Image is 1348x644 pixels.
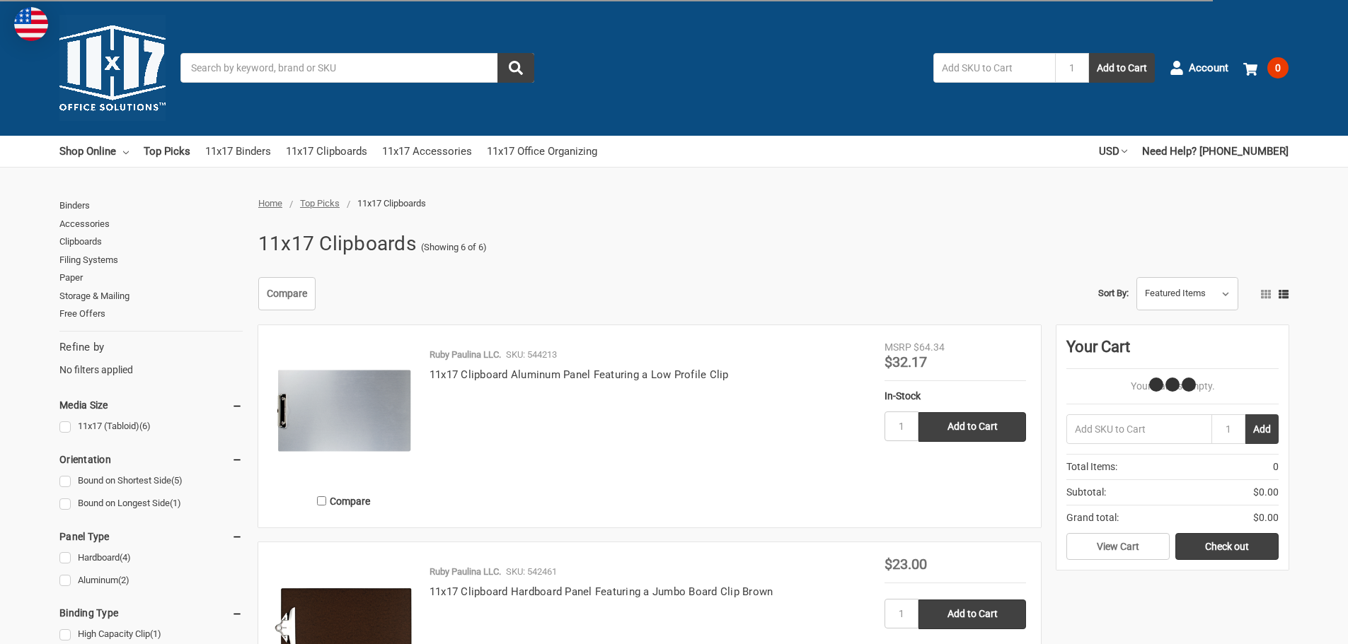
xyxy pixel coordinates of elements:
[933,53,1055,83] input: Add SKU to Cart
[506,565,557,579] p: SKU: 542461
[918,599,1026,629] input: Add to Cart
[59,287,243,305] a: Storage & Mailing
[59,571,243,590] a: Aluminum
[1273,459,1279,474] span: 0
[59,549,243,568] a: Hardboard
[118,575,129,585] span: (2)
[180,53,534,83] input: Search by keyword, brand or SKU
[150,628,161,639] span: (1)
[144,136,190,167] a: Top Picks
[1066,510,1119,525] span: Grand total:
[59,136,129,167] a: Shop Online
[139,421,151,431] span: (6)
[59,15,166,121] img: 11x17.com
[59,417,243,436] a: 11x17 (Tabloid)
[120,552,131,563] span: (4)
[914,341,945,353] span: $64.34
[59,233,243,251] a: Clipboards
[59,269,243,287] a: Paper
[59,451,243,468] h5: Orientation
[918,412,1026,442] input: Add to Cart
[1066,459,1117,474] span: Total Items:
[1066,533,1170,560] a: View Cart
[1243,49,1289,86] a: 0
[1066,414,1211,444] input: Add SKU to Cart
[1189,60,1228,76] span: Account
[59,251,243,269] a: Filing Systems
[59,215,243,233] a: Accessories
[59,397,243,414] h5: Media Size
[885,340,911,355] div: MSRP
[1089,53,1155,83] button: Add to Cart
[317,496,326,505] input: Compare
[1267,57,1289,78] span: 0
[382,136,472,167] a: 11x17 Accessories
[1099,136,1127,167] a: USD
[885,389,1026,404] div: In-Stock
[170,498,181,508] span: (1)
[1098,283,1129,304] label: Sort By:
[885,353,927,370] span: $32.17
[59,472,243,491] a: Bound on Shortest Side
[430,368,729,381] a: 11x17 Clipboard Aluminum Panel Featuring a Low Profile Clip
[421,240,487,254] span: (Showing 6 of 6)
[487,136,597,167] a: 11x17 Office Organizing
[1142,136,1289,167] a: Need Help? [PHONE_NUMBER]
[59,197,243,215] a: Binders
[258,277,316,311] a: Compare
[258,226,416,262] h1: 11x17 Clipboards
[1170,49,1228,86] a: Account
[357,198,426,209] span: 11x17 Clipboards
[59,604,243,621] h5: Binding Type
[430,348,501,362] p: Ruby Paulina LLC.
[59,494,243,513] a: Bound on Longest Side
[286,136,367,167] a: 11x17 Clipboards
[1066,379,1279,394] p: Your Cart Is Empty.
[1231,606,1348,644] iframe: Google Customer Reviews
[300,198,340,209] a: Top Picks
[258,198,282,209] a: Home
[273,340,415,481] img: 11x17 Clipboard Aluminum Panel Featuring a Low Profile Clip
[1066,485,1106,500] span: Subtotal:
[205,136,271,167] a: 11x17 Binders
[59,528,243,545] h5: Panel Type
[430,565,501,579] p: Ruby Paulina LLC.
[14,7,48,41] img: duty and tax information for United States
[59,625,243,644] a: High Capacity Clip
[59,339,243,356] h5: Refine by
[273,489,415,513] label: Compare
[506,348,557,362] p: SKU: 544213
[1253,485,1279,500] span: $0.00
[1245,414,1279,444] button: Add
[59,305,243,323] a: Free Offers
[1175,533,1279,560] a: Check out
[1066,335,1279,369] div: Your Cart
[1253,510,1279,525] span: $0.00
[171,475,183,486] span: (5)
[59,339,243,377] div: No filters applied
[430,585,773,598] a: 11x17 Clipboard Hardboard Panel Featuring a Jumbo Board Clip Brown
[885,556,927,573] span: $23.00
